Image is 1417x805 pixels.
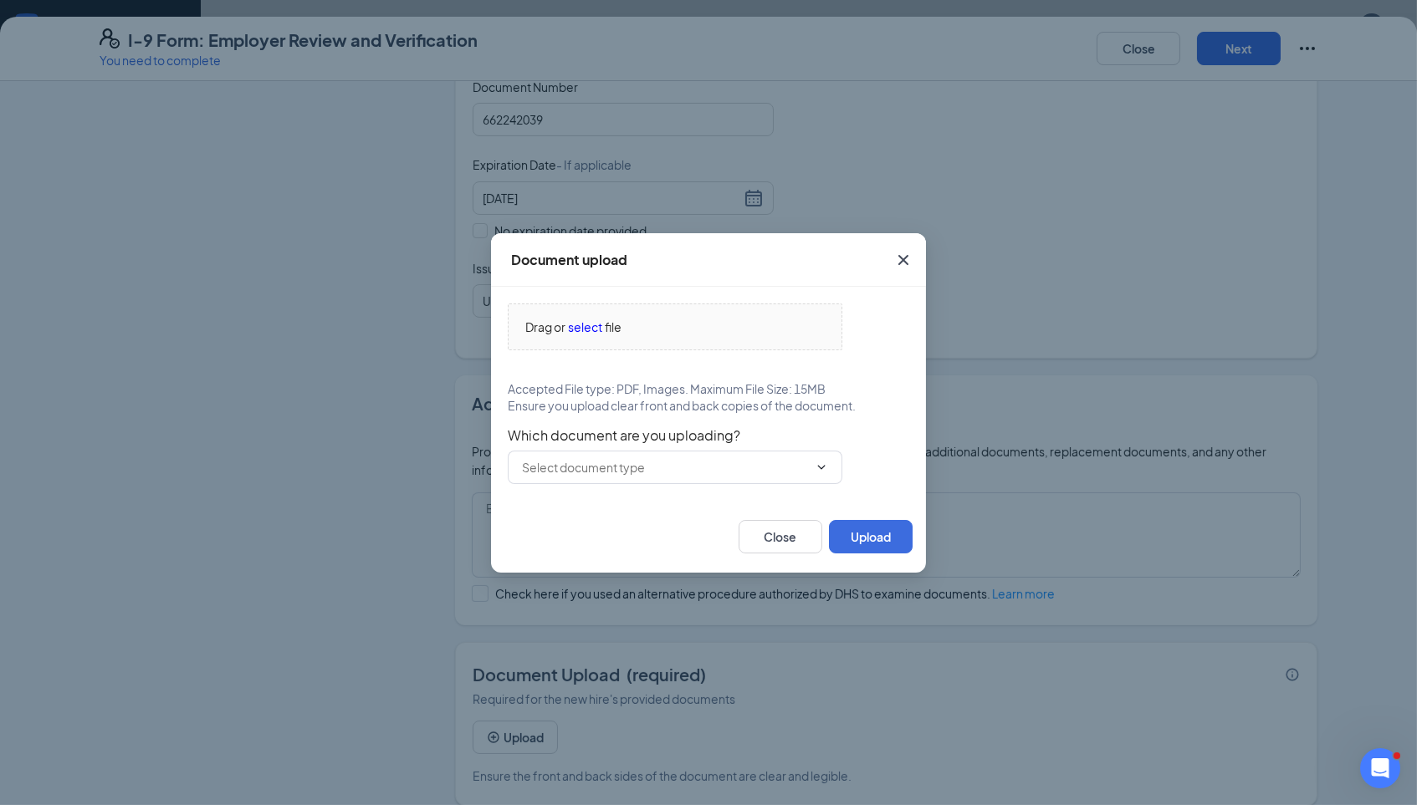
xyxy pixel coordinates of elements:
svg: ChevronDown [815,461,828,474]
span: Drag or [525,318,565,336]
input: Select document type [522,458,808,476]
iframe: Intercom live chat [1360,748,1400,788]
span: Accepted File type: PDF, Images. Maximum File Size: 15MB [508,380,826,397]
span: select [568,318,602,336]
button: Close [739,520,822,553]
svg: Cross [893,250,913,270]
span: file [605,318,622,336]
span: Which document are you uploading? [508,427,909,444]
span: Drag orselectfile [509,304,842,349]
div: Document upload [511,250,627,268]
button: Upload [829,520,913,553]
button: Close [881,233,926,287]
span: Ensure you upload clear front and back copies of the document. [508,397,856,414]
